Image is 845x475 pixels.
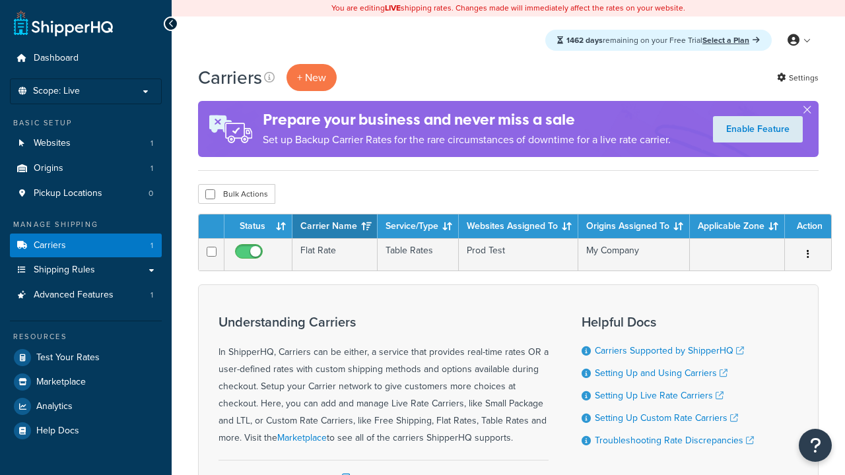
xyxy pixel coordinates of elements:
span: Dashboard [34,53,79,64]
a: Setting Up and Using Carriers [595,366,727,380]
td: Prod Test [459,238,578,270]
li: Carriers [10,234,162,258]
span: Analytics [36,401,73,412]
div: Basic Setup [10,117,162,129]
a: Setting Up Custom Rate Carriers [595,411,738,425]
span: Test Your Rates [36,352,100,364]
a: Websites 1 [10,131,162,156]
th: Service/Type: activate to sort column ascending [378,214,459,238]
li: Origins [10,156,162,181]
th: Status: activate to sort column ascending [224,214,292,238]
a: Advanced Features 1 [10,283,162,307]
p: Set up Backup Carrier Rates for the rare circumstances of downtime for a live rate carrier. [263,131,671,149]
a: Settings [777,69,819,87]
span: Carriers [34,240,66,251]
a: Marketplace [10,370,162,394]
span: 1 [151,290,153,301]
a: Setting Up Live Rate Carriers [595,389,724,402]
span: Shipping Rules [34,265,95,276]
h1: Carriers [198,65,262,90]
a: Test Your Rates [10,346,162,369]
div: Resources [10,331,162,342]
td: My Company [578,238,690,270]
li: Advanced Features [10,283,162,307]
span: Websites [34,138,71,149]
td: Flat Rate [292,238,378,270]
a: Enable Feature [713,116,803,142]
h4: Prepare your business and never miss a sale [263,109,671,131]
button: Bulk Actions [198,184,275,204]
button: + New [287,64,337,91]
a: Marketplace [277,431,327,445]
span: 0 [149,188,153,199]
span: Scope: Live [33,86,80,97]
span: Help Docs [36,426,79,437]
td: Table Rates [378,238,459,270]
span: 1 [151,163,153,174]
a: Origins 1 [10,156,162,181]
h3: Understanding Carriers [219,315,549,329]
th: Carrier Name: activate to sort column ascending [292,214,378,238]
a: Help Docs [10,419,162,443]
a: Select a Plan [702,34,760,46]
a: Troubleshooting Rate Discrepancies [595,433,754,447]
strong: 1462 days [566,34,603,46]
span: Origins [34,163,63,174]
li: Pickup Locations [10,181,162,206]
a: Carriers Supported by ShipperHQ [595,344,744,358]
span: 1 [151,138,153,149]
a: Analytics [10,395,162,418]
div: remaining on your Free Trial [545,30,772,51]
a: Carriers 1 [10,234,162,258]
span: Pickup Locations [34,188,102,199]
a: Shipping Rules [10,258,162,282]
div: Manage Shipping [10,219,162,230]
a: Dashboard [10,46,162,71]
th: Action [785,214,831,238]
div: In ShipperHQ, Carriers can be either, a service that provides real-time rates OR a user-defined r... [219,315,549,447]
li: Websites [10,131,162,156]
h3: Helpful Docs [582,315,754,329]
th: Applicable Zone: activate to sort column ascending [690,214,785,238]
span: Marketplace [36,377,86,388]
span: 1 [151,240,153,251]
th: Websites Assigned To: activate to sort column ascending [459,214,578,238]
img: ad-rules-rateshop-fe6ec290ccb7230408bd80ed9643f0289d75e0ffd9eb532fc0e269fcd187b520.png [198,101,263,157]
a: Pickup Locations 0 [10,181,162,206]
a: ShipperHQ Home [14,10,113,36]
th: Origins Assigned To: activate to sort column ascending [578,214,690,238]
b: LIVE [385,2,401,14]
span: Advanced Features [34,290,114,301]
button: Open Resource Center [799,429,832,462]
